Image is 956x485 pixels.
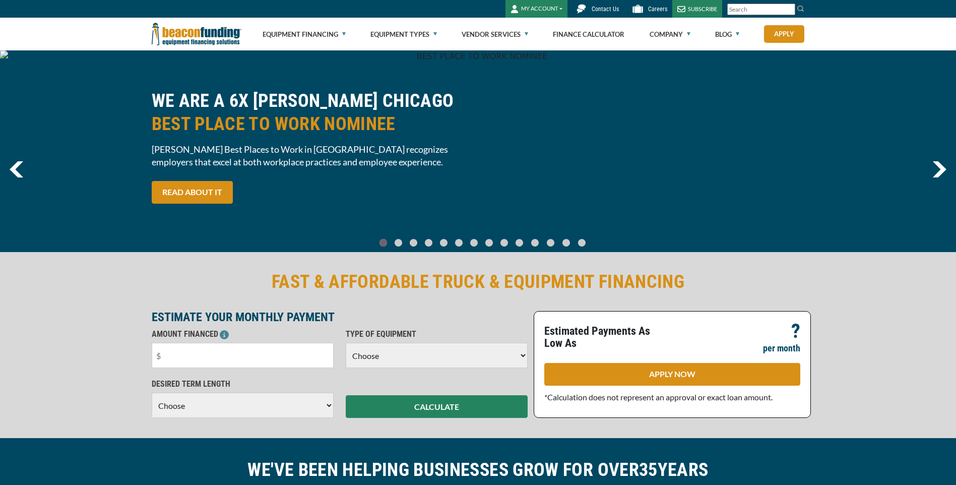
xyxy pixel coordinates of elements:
img: Right Navigator [932,161,946,177]
p: ? [791,325,800,337]
a: previous [10,161,23,177]
a: Blog [715,18,739,50]
a: Clear search text [785,6,793,14]
button: CALCULATE [346,395,528,418]
img: Left Navigator [10,161,23,177]
p: per month [763,342,800,354]
p: TYPE OF EQUIPMENT [346,328,528,340]
a: READ ABOUT IT [152,181,233,204]
a: Go To Slide 4 [438,238,450,247]
a: Go To Slide 7 [483,238,495,247]
a: Apply [764,25,804,43]
a: Go To Slide 0 [377,238,390,247]
p: ESTIMATE YOUR MONTHLY PAYMENT [152,311,528,323]
input: Search [727,4,795,15]
p: Estimated Payments As Low As [544,325,666,349]
a: Go To Slide 6 [468,238,480,247]
h2: FAST & AFFORDABLE TRUCK & EQUIPMENT FINANCING [152,270,805,293]
a: Company [650,18,690,50]
a: next [932,161,946,177]
a: Go To Slide 2 [408,238,420,247]
a: Go To Slide 11 [544,238,557,247]
input: $ [152,343,334,368]
p: DESIRED TERM LENGTH [152,378,334,390]
a: APPLY NOW [544,363,800,386]
span: [PERSON_NAME] Best Places to Work in [GEOGRAPHIC_DATA] recognizes employers that excel at both wo... [152,143,472,168]
a: Go To Slide 3 [423,238,435,247]
span: Careers [648,6,667,13]
a: Equipment Types [370,18,437,50]
span: 35 [639,459,658,480]
p: AMOUNT FINANCED [152,328,334,340]
a: Go To Slide 10 [529,238,541,247]
span: *Calculation does not represent an approval or exact loan amount. [544,392,773,402]
a: Finance Calculator [553,18,624,50]
a: Go To Slide 1 [393,238,405,247]
h2: WE ARE A 6X [PERSON_NAME] CHICAGO [152,89,472,136]
img: Beacon Funding Corporation logo [152,18,241,50]
a: Equipment Financing [263,18,346,50]
span: BEST PLACE TO WORK NOMINEE [152,112,472,136]
a: Go To Slide 8 [498,238,511,247]
a: Go To Slide 12 [560,238,572,247]
img: Search [797,5,805,13]
a: Go To Slide 5 [453,238,465,247]
a: Vendor Services [462,18,528,50]
h2: WE'VE BEEN HELPING BUSINESSES GROW FOR OVER YEARS [152,458,805,481]
span: Contact Us [592,6,619,13]
a: Go To Slide 13 [576,238,588,247]
a: Go To Slide 9 [514,238,526,247]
